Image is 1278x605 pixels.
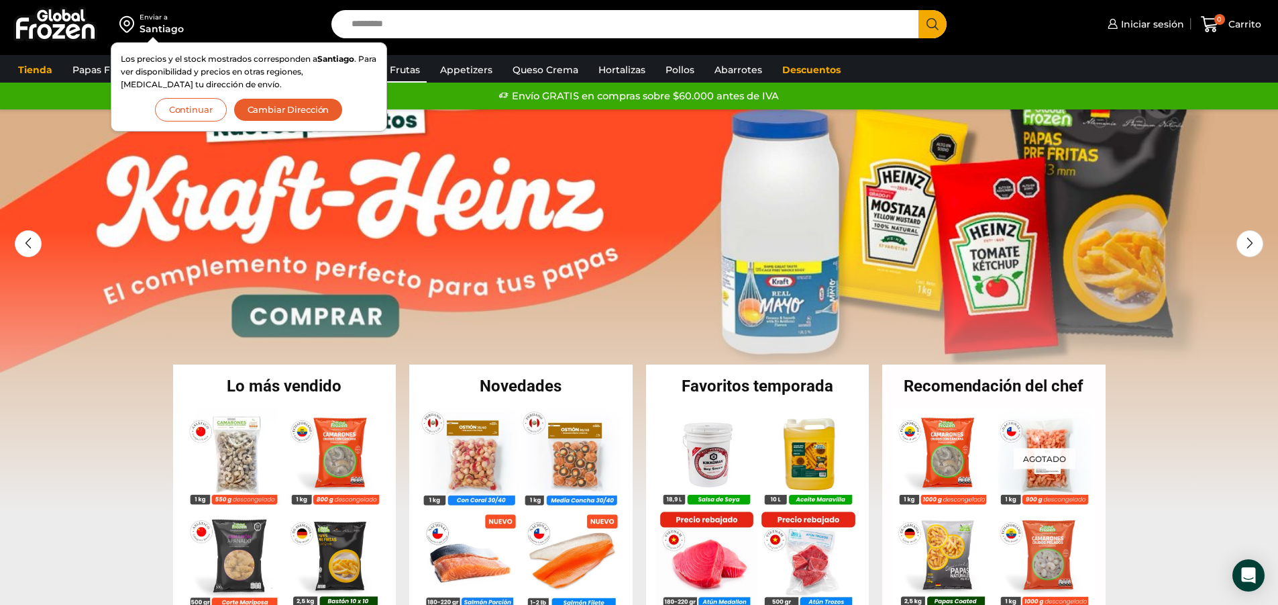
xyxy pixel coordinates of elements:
a: Pollos [659,57,701,83]
div: Next slide [1236,230,1263,257]
a: Descuentos [776,57,847,83]
a: Abarrotes [708,57,769,83]
div: Enviar a [140,13,184,22]
p: Los precios y el stock mostrados corresponden a . Para ver disponibilidad y precios en otras regi... [121,52,377,91]
span: Carrito [1225,17,1261,31]
button: Search button [918,10,947,38]
p: Agotado [1014,448,1075,469]
h2: Favoritos temporada [646,378,869,394]
a: 0 Carrito [1197,9,1265,40]
h2: Novedades [409,378,633,394]
h2: Recomendación del chef [882,378,1106,394]
span: 0 [1214,14,1225,25]
h2: Lo más vendido [173,378,396,394]
div: Open Intercom Messenger [1232,559,1265,592]
a: Iniciar sesión [1104,11,1184,38]
a: Tienda [11,57,59,83]
a: Papas Fritas [66,57,138,83]
button: Cambiar Dirección [233,98,343,122]
a: Appetizers [433,57,499,83]
div: Santiago [140,22,184,36]
div: Previous slide [15,230,42,257]
button: Continuar [155,98,227,122]
strong: Santiago [317,54,354,64]
a: Hortalizas [592,57,652,83]
img: address-field-icon.svg [119,13,140,36]
span: Iniciar sesión [1118,17,1184,31]
a: Queso Crema [506,57,585,83]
